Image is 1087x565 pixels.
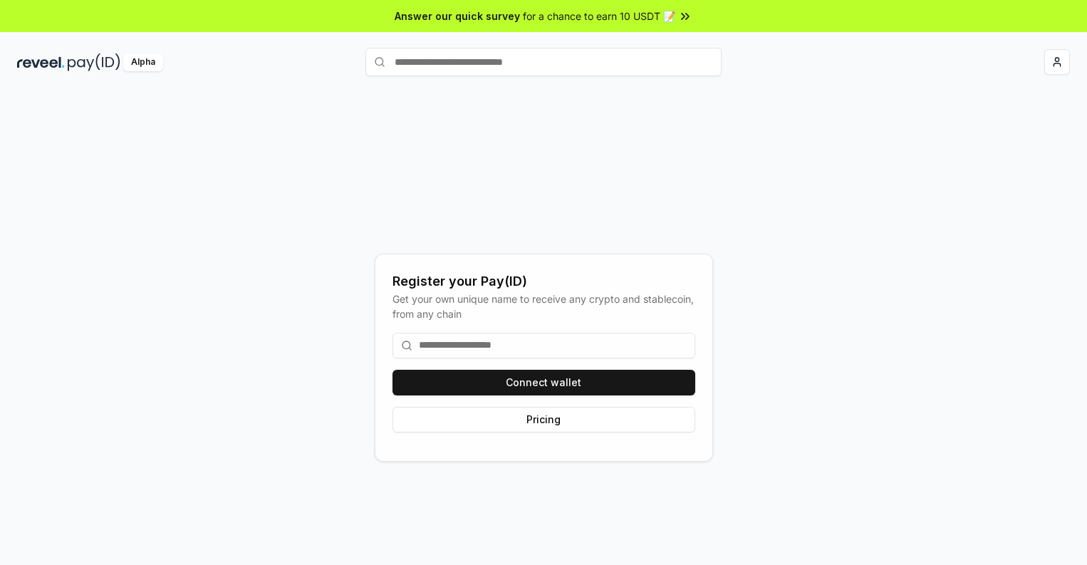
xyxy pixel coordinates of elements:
button: Pricing [392,407,695,432]
img: reveel_dark [17,53,65,71]
div: Register your Pay(ID) [392,271,695,291]
button: Connect wallet [392,370,695,395]
div: Alpha [123,53,163,71]
span: Answer our quick survey [395,9,520,24]
div: Get your own unique name to receive any crypto and stablecoin, from any chain [392,291,695,321]
span: for a chance to earn 10 USDT 📝 [523,9,675,24]
img: pay_id [68,53,120,71]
